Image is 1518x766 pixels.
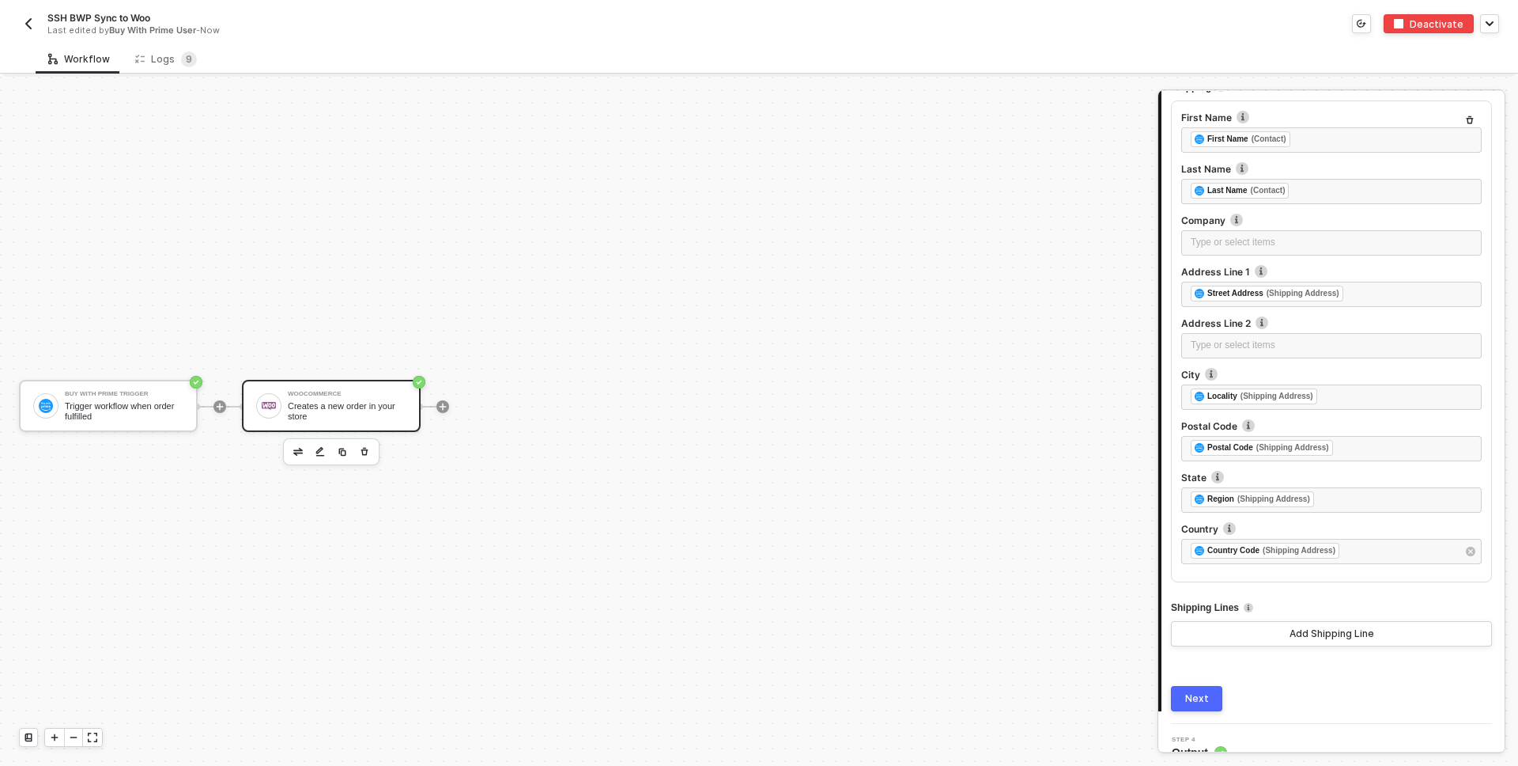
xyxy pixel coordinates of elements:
[1181,522,1482,536] label: Country
[1357,19,1366,28] span: icon-versioning
[1181,419,1482,433] label: Postal Code
[50,733,59,742] span: icon-play
[1384,14,1474,33] button: deactivateDeactivate
[1158,737,1505,760] div: Step 4Output
[1195,135,1204,144] img: fieldIcon
[1267,287,1339,300] div: (Shipping Address)
[1211,471,1224,483] img: icon-info
[1207,132,1248,146] div: First Name
[288,391,406,397] div: WooCommerce
[1237,493,1310,506] div: (Shipping Address)
[1256,442,1329,454] div: (Shipping Address)
[1242,419,1255,432] img: icon-info
[1181,214,1482,227] label: Company
[1171,598,1239,618] span: Shipping Lines
[1171,621,1492,647] button: Add Shipping Line
[1205,368,1218,381] img: icon-info
[1207,544,1259,558] div: Country Code
[1244,603,1253,612] img: icon-info
[1181,317,1482,330] label: Address Line 2
[1181,368,1482,381] label: City
[1172,745,1227,760] span: Output
[315,446,325,457] img: edit-cred
[1236,162,1248,175] img: icon-info
[1195,289,1204,298] img: fieldIcon
[1181,265,1482,279] label: Address Line 1
[69,733,78,742] span: icon-minus
[1394,19,1403,28] img: deactivate
[1255,265,1267,278] img: icon-info
[1207,184,1248,198] div: Last Name
[215,402,225,411] span: icon-play
[262,399,276,413] img: icon
[1195,495,1204,504] img: fieldIcon
[1256,317,1268,329] img: icon-info
[1290,628,1374,640] div: Add Shipping Line
[413,376,425,389] span: icon-success-page
[39,399,53,413] img: icon
[1171,686,1222,711] button: Next
[1207,492,1234,506] div: Region
[186,53,192,65] span: 9
[311,442,330,461] button: edit-cred
[48,53,110,66] div: Workflow
[65,401,183,421] div: Trigger workflow when order fulfilled
[1195,546,1204,556] img: fieldIcon
[1181,162,1482,176] label: Last Name
[1195,392,1204,401] img: fieldIcon
[1207,389,1237,404] div: Locality
[333,442,352,461] button: copy-block
[109,25,196,36] span: Buy With Prime User
[1181,471,1482,484] label: State
[289,442,308,461] button: edit-cred
[293,448,303,456] img: edit-cred
[88,733,97,742] span: icon-expand
[1172,737,1227,743] span: Step 4
[1223,522,1236,535] img: icon-info
[190,376,202,389] span: icon-success-page
[1230,214,1243,226] img: icon-info
[181,51,197,67] sup: 9
[47,25,723,36] div: Last edited by - Now
[288,401,406,421] div: Creates a new order in your store
[1181,111,1482,124] label: First Name
[1195,186,1204,195] img: fieldIcon
[1237,111,1249,123] img: icon-info
[338,447,347,457] img: copy-block
[1185,692,1209,705] div: Next
[1251,184,1286,197] div: (Contact)
[19,14,38,33] button: back
[1240,390,1313,403] div: (Shipping Address)
[1263,544,1335,557] div: (Shipping Address)
[1252,133,1286,146] div: (Contact)
[65,391,183,397] div: Buy With Prime Trigger
[438,402,447,411] span: icon-play
[1207,441,1253,455] div: Postal Code
[1207,286,1263,301] div: Street Address
[135,51,197,67] div: Logs
[1410,17,1463,31] div: Deactivate
[1195,443,1204,453] img: fieldIcon
[22,17,35,30] img: back
[47,11,150,25] span: SSH BWP Sync to Woo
